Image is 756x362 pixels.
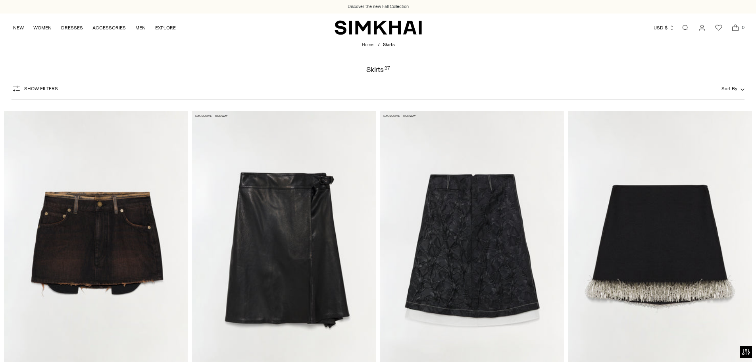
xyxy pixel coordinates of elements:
[335,20,422,35] a: SIMKHAI
[711,20,727,36] a: Wishlist
[378,42,380,48] div: /
[362,42,373,47] a: Home
[33,19,52,37] a: WOMEN
[13,19,24,37] a: NEW
[677,20,693,36] a: Open search modal
[727,20,743,36] a: Open cart modal
[348,4,409,10] a: Discover the new Fall Collection
[61,19,83,37] a: DRESSES
[24,86,58,91] span: Show Filters
[12,82,58,95] button: Show Filters
[721,86,737,91] span: Sort By
[92,19,126,37] a: ACCESSORIES
[721,84,744,93] button: Sort By
[654,19,675,37] button: USD $
[135,19,146,37] a: MEN
[385,66,390,73] div: 27
[383,42,394,47] span: Skirts
[694,20,710,36] a: Go to the account page
[739,24,746,31] span: 0
[366,66,390,73] h1: Skirts
[155,19,176,37] a: EXPLORE
[362,42,394,48] nav: breadcrumbs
